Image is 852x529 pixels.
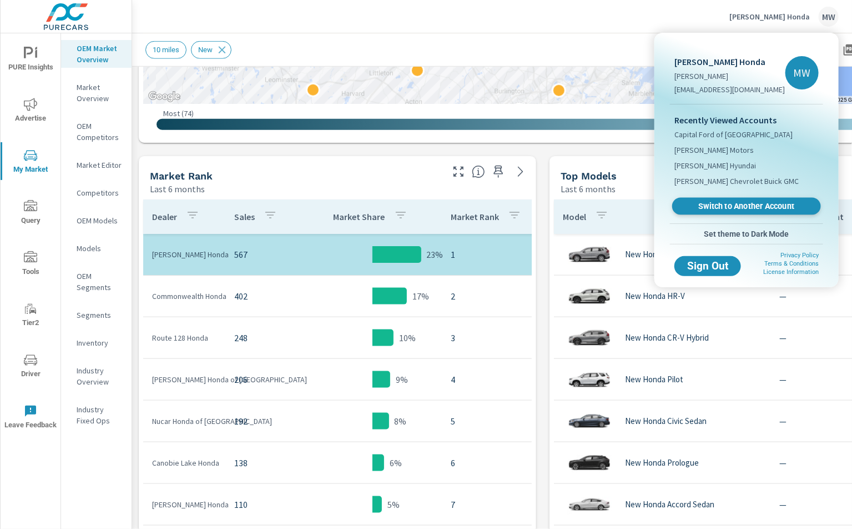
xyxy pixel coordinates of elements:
[780,252,819,259] a: Privacy Policy
[674,144,754,156] span: [PERSON_NAME] Motors
[683,261,732,271] span: Sign Out
[674,84,785,95] p: [EMAIL_ADDRESS][DOMAIN_NAME]
[678,201,814,212] span: Switch to Another Account
[785,56,819,89] div: MW
[674,229,819,239] span: Set theme to Dark Mode
[763,268,819,276] a: License Information
[674,176,799,187] span: [PERSON_NAME] Chevrolet Buick GMC
[674,160,756,171] span: [PERSON_NAME] Hyundai
[674,71,785,82] p: [PERSON_NAME]
[674,256,741,276] button: Sign Out
[674,129,793,140] span: Capital Ford of [GEOGRAPHIC_DATA]
[672,198,821,215] a: Switch to Another Account
[674,113,819,127] p: Recently Viewed Accounts
[670,224,823,244] button: Set theme to Dark Mode
[674,55,785,68] p: [PERSON_NAME] Honda
[764,260,819,267] a: Terms & Conditions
